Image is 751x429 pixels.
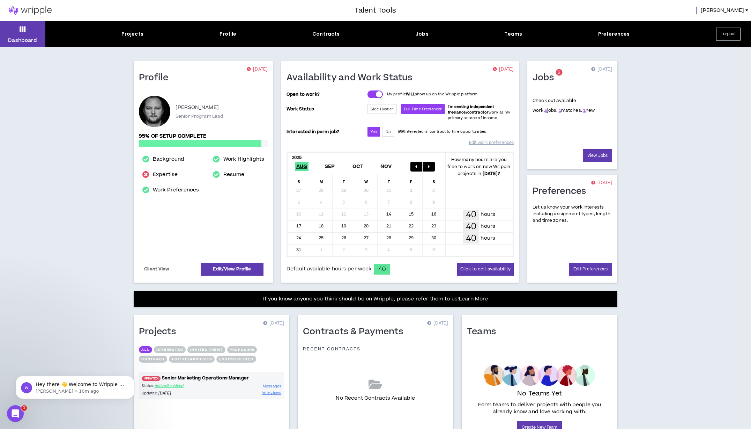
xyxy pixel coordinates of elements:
span: work as my primary source of income [448,104,510,121]
div: Projects [121,30,143,38]
p: If you know anyone you think should be on Wripple, please refer them to us! [263,295,488,303]
a: Interviews [262,390,281,396]
p: Check out available work: [533,97,595,114]
p: hours [481,211,495,218]
div: T [378,174,400,185]
p: hours [481,234,495,242]
button: All [139,346,152,353]
p: How many hours are you free to work on new Wripple projects in [445,156,513,177]
button: Proposing [227,346,257,353]
p: Work Status [287,104,362,114]
a: Expertise [153,170,178,179]
p: 95% of setup complete [139,132,268,140]
h1: Teams [467,326,501,337]
div: W [355,174,378,185]
img: empty [484,365,595,386]
b: [DATE] ? [483,170,500,177]
button: Active/Archived [169,356,215,363]
p: [PERSON_NAME] [176,103,219,112]
p: Recent Contracts [303,346,361,352]
iframe: Intercom notifications message [5,361,145,410]
p: [DATE] [493,66,514,73]
span: Active/Archived [155,383,184,388]
span: Oct [351,162,365,171]
a: 1 [559,107,561,114]
p: My profile show up on the Wripple platform [387,92,477,97]
p: Interested in perm job? [287,127,362,137]
span: matches. [559,107,582,114]
div: T [333,174,355,185]
p: hours [481,223,495,230]
p: Status: [142,383,211,389]
p: Open to work? [287,92,362,97]
span: Yes [371,129,377,134]
strong: WILL [406,92,415,97]
a: Work Highlights [223,155,264,163]
span: [PERSON_NAME] [701,7,744,14]
a: Edit work preferences [469,137,514,149]
span: jobs. [545,107,558,114]
a: 1 [583,107,586,114]
span: Interviews [262,390,281,395]
h3: Talent Tools [355,5,396,16]
p: No Recent Contracts Available [336,394,415,402]
button: Interested [154,346,186,353]
h1: Profile [139,72,174,83]
p: Dashboard [8,37,37,44]
a: Edit Preferences [569,263,612,276]
div: Preferences [598,30,630,38]
i: [DATE] [158,391,171,396]
span: new [583,107,595,114]
div: S [423,174,445,185]
b: 2025 [292,154,302,161]
span: 6 [558,70,560,75]
p: [DATE] [247,66,268,73]
a: Edit/View Profile [201,263,263,276]
div: Keaton W. [139,96,170,127]
div: Teams [504,30,522,38]
p: [DATE] [263,320,284,327]
a: 8 [545,107,547,114]
p: Updated: [142,390,211,396]
button: Click to edit availability [457,263,514,276]
h1: Preferences [533,186,592,197]
button: Invited (new) [187,346,225,353]
div: Profile [220,30,237,38]
p: Let us know your work interests including assignment types, length and time zones. [533,204,612,224]
button: Lost/Declined [216,356,256,363]
p: [DATE] [427,320,448,327]
span: Sep [324,162,336,171]
a: UPDATED!Senior Marketing Operations Manager [139,375,284,381]
h1: Jobs [533,72,559,83]
div: Contracts [312,30,340,38]
iframe: Intercom live chat [7,405,24,422]
span: Default available hours per week [287,265,371,273]
a: View Jobs [583,149,612,162]
a: Resume [223,170,244,179]
h1: Availability and Work Status [287,72,418,83]
button: Contract [139,356,167,363]
a: Learn More [459,295,488,303]
p: Form teams to deliver projects with people you already know and love working with. [470,401,609,415]
sup: 6 [556,69,562,76]
div: F [400,174,423,185]
span: Aug [295,162,309,171]
span: Messages [263,384,281,389]
div: M [310,174,333,185]
a: Background [153,155,184,163]
p: I interested in contract to hire opportunities [398,129,486,134]
p: [DATE] [591,66,612,73]
a: Messages [263,383,281,390]
div: S [288,174,310,185]
span: 1 [21,405,27,411]
button: Log out [716,28,741,41]
span: Nov [379,162,393,171]
p: No Teams Yet [517,389,562,399]
p: [DATE] [591,180,612,187]
b: I'm seeking independent freelance/contractor [448,104,494,115]
p: Senior Program Lead [176,113,223,119]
